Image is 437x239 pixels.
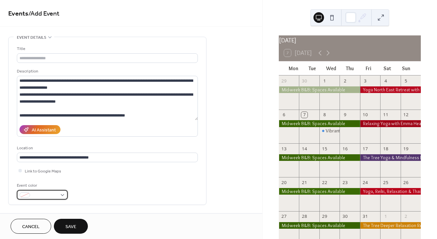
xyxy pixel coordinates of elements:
[340,61,359,75] div: Thu
[17,182,66,189] div: Event color
[279,154,360,161] div: Mid-week B&B: Spaces Available
[28,7,59,20] span: / Add Event
[301,112,307,118] div: 7
[322,78,328,84] div: 1
[360,222,421,229] div: The Tree Deeper Relaxation Retreat weekend: Autumn special offer 20% Discount: Spaces available
[279,120,360,127] div: Mid-week B&B: Spaces Available
[17,45,197,52] div: Title
[362,214,368,219] div: 31
[360,86,421,93] div: Yoga North East Retreat with Laura : Fully Booked
[301,146,307,152] div: 14
[32,127,56,134] div: AI Assistant
[322,112,328,118] div: 8
[382,180,388,186] div: 25
[403,78,409,84] div: 5
[281,214,287,219] div: 27
[22,223,40,230] span: Cancel
[362,78,368,84] div: 3
[11,219,51,234] button: Cancel
[19,125,60,134] button: AI Assistant
[303,61,322,75] div: Tue
[279,188,360,195] div: Mid-week B&B: Spaces Available
[382,78,388,84] div: 4
[54,219,88,234] button: Save
[279,35,421,45] div: [DATE]
[322,146,328,152] div: 15
[17,145,197,152] div: Location
[382,112,388,118] div: 11
[279,222,360,229] div: Mid-week B&B: Spaces Available
[281,112,287,118] div: 6
[322,214,328,219] div: 29
[403,146,409,152] div: 19
[301,214,307,219] div: 28
[342,78,348,84] div: 2
[281,180,287,186] div: 20
[301,180,307,186] div: 21
[322,180,328,186] div: 22
[284,61,303,75] div: Mon
[360,154,421,161] div: The Tree Yoga & Mindfulness Retreat weekend: Fully Booked
[65,223,76,230] span: Save
[342,214,348,219] div: 30
[403,214,409,219] div: 2
[360,188,421,195] div: Yoga, Reiki, Relaxation & Thai Yoga Massage Retreat weekend: Spaces available
[362,180,368,186] div: 24
[17,213,46,220] span: Date and time
[322,61,341,75] div: Wed
[362,112,368,118] div: 10
[281,78,287,84] div: 29
[359,61,378,75] div: Fri
[378,61,397,75] div: Sat
[342,112,348,118] div: 9
[319,127,340,134] div: Vibrantly Alive: Women's Autumn Day Retreat with Nicola Wilkinson - Spaces Available
[360,120,421,127] div: Relaxing Yoga with Emma Heald - Fully Booked
[382,146,388,152] div: 18
[382,214,388,219] div: 1
[342,146,348,152] div: 16
[397,61,416,75] div: Sun
[8,7,28,20] a: Events
[17,34,46,41] span: Event details
[301,78,307,84] div: 30
[403,180,409,186] div: 26
[281,146,287,152] div: 13
[403,112,409,118] div: 12
[342,180,348,186] div: 23
[17,68,197,75] div: Description
[279,86,360,93] div: Mid-week B&B: Spaces Available
[25,168,61,175] span: Link to Google Maps
[362,146,368,152] div: 17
